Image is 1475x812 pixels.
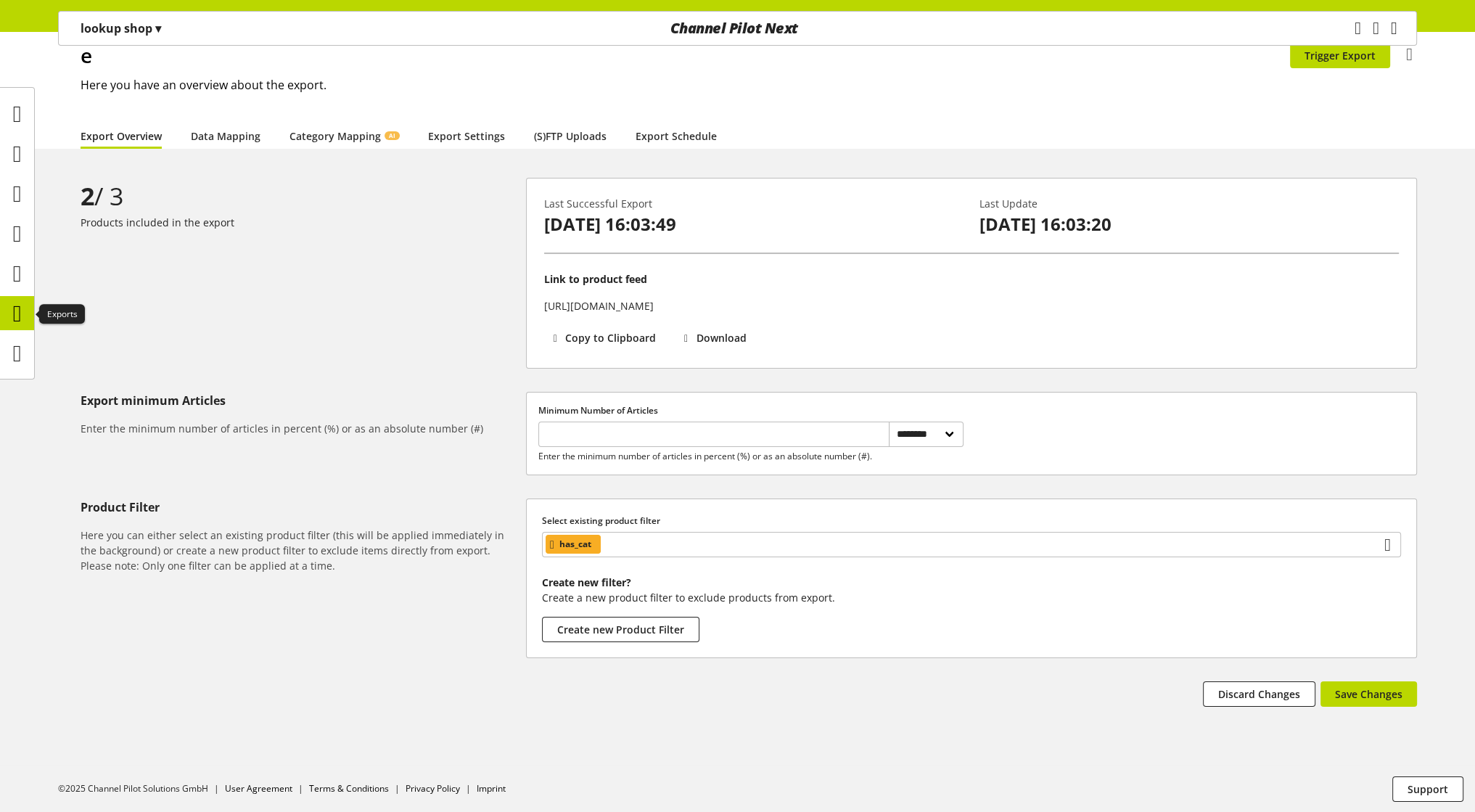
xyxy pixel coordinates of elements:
b: Create new filter? [542,575,631,589]
a: Terms & Conditions [309,782,389,795]
span: Download [696,330,746,345]
h5: Product Filter [81,499,520,516]
span: Trigger Export [1305,48,1376,63]
p: [DATE] 16:03:49 [544,211,964,237]
div: / 3 [81,178,520,215]
span: AI [389,131,395,140]
h1: e [81,40,1290,70]
button: Support [1392,776,1463,802]
h2: Here you have an overview about the export. [81,76,1417,94]
a: Data Mapping [191,128,260,144]
p: [DATE] 16:03:20 [979,211,1399,237]
p: Link to product feed [544,271,647,287]
h6: Here you can either select an existing product filter (this will be applied immediately in the ba... [81,528,520,573]
a: Export Overview [81,128,162,144]
a: Download [675,325,760,356]
p: lookup shop [81,20,161,37]
span: Create new Product Filter [557,622,684,637]
nav: main navigation [58,11,1417,46]
button: Create new Product Filter [542,617,699,642]
button: Discard Changes [1203,681,1315,707]
button: Download [675,325,760,350]
p: Last Successful Export [544,196,964,211]
span: ▾ [155,20,161,36]
p: Create a new product filter to exclude products from export. [542,590,1401,605]
span: Support [1408,782,1448,797]
div: Exports [39,304,85,324]
span: Copy to Clipboard [565,330,656,345]
h6: Enter the minimum number of articles in percent (%) or as an absolute number (#) [81,421,520,436]
p: [URL][DOMAIN_NAME] [544,298,654,313]
span: Discard Changes [1218,686,1300,702]
a: Privacy Policy [406,782,460,795]
button: Save Changes [1320,681,1417,707]
span: has_cat [559,536,591,553]
a: Export Settings [428,128,505,144]
a: Imprint [477,782,506,795]
b: 2 [81,179,94,213]
p: Last Update [979,196,1399,211]
h5: Export minimum Articles [81,392,520,409]
label: Select existing product filter [542,514,1401,528]
span: Save Changes [1335,686,1402,702]
li: ©2025 Channel Pilot Solutions GmbH [58,782,225,795]
a: User Agreement [225,782,292,795]
button: Copy to Clipboard [544,325,670,350]
p: Enter the minimum number of articles in percent (%) or as an absolute number (#). [538,450,889,463]
button: Trigger Export [1290,43,1390,68]
p: Products included in the export [81,215,520,230]
label: Minimum Number of Articles [538,404,964,417]
a: Category MappingAI [289,128,399,144]
a: Export Schedule [636,128,717,144]
a: (S)FTP Uploads [534,128,607,144]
